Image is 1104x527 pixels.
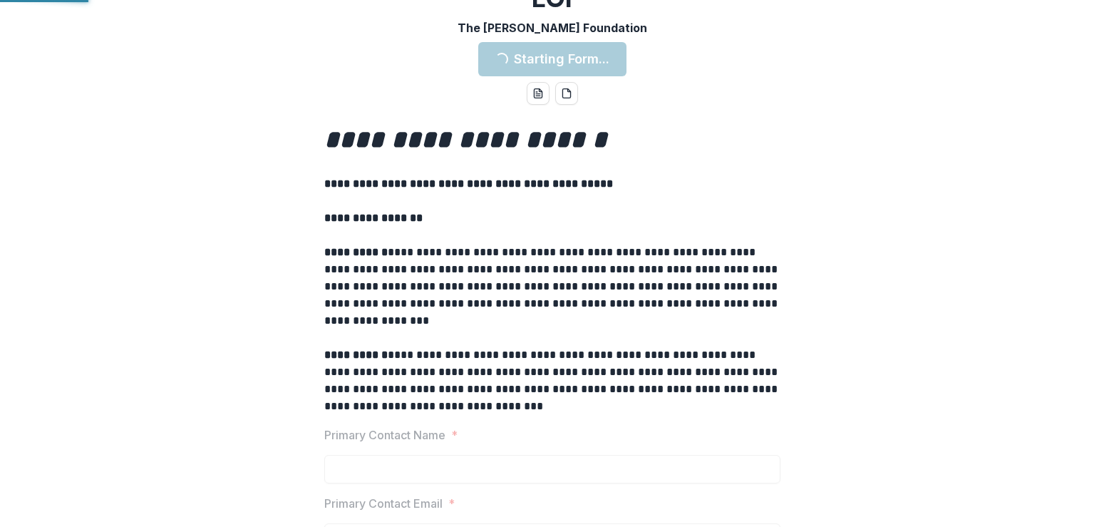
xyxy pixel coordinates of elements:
button: word-download [527,82,550,105]
button: Starting Form... [478,42,626,76]
p: Primary Contact Email [324,495,443,512]
button: pdf-download [555,82,578,105]
p: The [PERSON_NAME] Foundation [458,19,647,36]
p: Primary Contact Name [324,426,445,444]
